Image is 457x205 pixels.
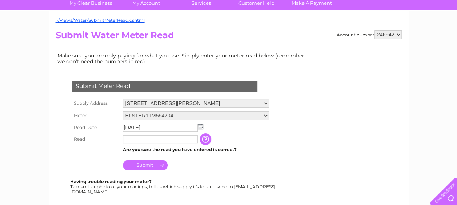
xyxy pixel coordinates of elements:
a: Energy [347,31,363,36]
div: Clear Business is a trading name of Verastar Limited (registered in [GEOGRAPHIC_DATA] No. 3667643... [57,4,401,35]
th: Supply Address [70,97,121,109]
h2: Submit Water Meter Read [56,30,402,44]
th: Meter [70,109,121,122]
td: Are you sure the read you have entered is correct? [121,145,271,154]
b: Having trouble reading your meter? [70,179,152,184]
div: Account number [337,30,402,39]
img: logo.png [16,19,53,41]
th: Read Date [70,122,121,133]
td: Make sure you are only paying for what you use. Simply enter your meter read below (remember we d... [56,51,310,66]
a: Contact [409,31,426,36]
input: Submit [123,160,168,170]
th: Read [70,133,121,145]
div: Take a clear photo of your readings, tell us which supply it's for and send to [EMAIL_ADDRESS][DO... [70,179,277,194]
a: Blog [394,31,404,36]
a: ~/Views/Water/SubmitMeterRead.cshtml [56,17,145,23]
div: Submit Meter Read [72,81,257,92]
a: Log out [433,31,450,36]
input: Information [200,133,213,145]
a: Telecoms [368,31,389,36]
img: ... [198,124,203,129]
a: 0333 014 3131 [320,4,370,13]
a: Water [329,31,343,36]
